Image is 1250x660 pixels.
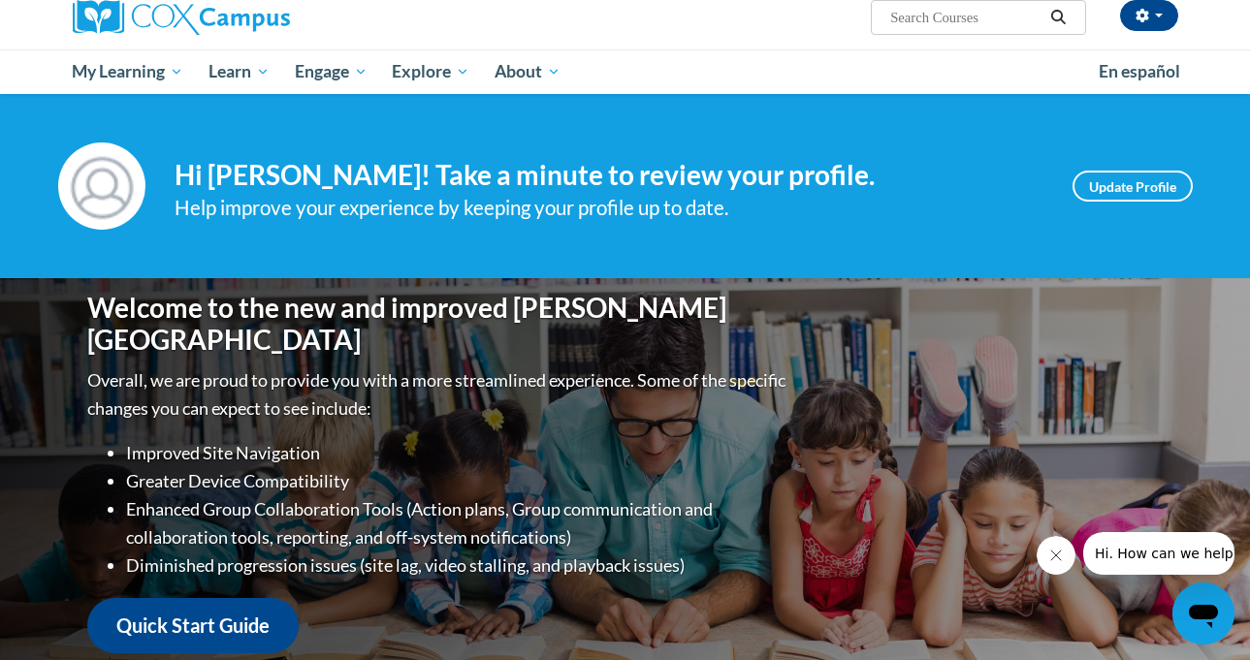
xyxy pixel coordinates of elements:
span: En español [1099,61,1180,81]
a: Quick Start Guide [87,598,299,653]
button: Search [1043,6,1073,29]
img: Profile Image [58,142,145,230]
a: About [482,49,573,94]
div: Help improve your experience by keeping your profile up to date. [175,192,1043,224]
a: Explore [379,49,482,94]
span: Hi. How can we help? [12,14,157,29]
a: Update Profile [1073,171,1193,202]
div: Main menu [58,49,1193,94]
li: Diminished progression issues (site lag, video stalling, and playback issues) [126,551,790,580]
h1: Welcome to the new and improved [PERSON_NAME][GEOGRAPHIC_DATA] [87,292,790,357]
span: My Learning [72,60,183,83]
span: Engage [295,60,368,83]
li: Improved Site Navigation [126,439,790,467]
a: Engage [282,49,380,94]
input: Search Courses [888,6,1043,29]
a: Learn [196,49,282,94]
a: En español [1086,51,1193,92]
iframe: Close message [1037,536,1075,575]
span: About [495,60,561,83]
p: Overall, we are proud to provide you with a more streamlined experience. Some of the specific cha... [87,366,790,423]
li: Enhanced Group Collaboration Tools (Action plans, Group communication and collaboration tools, re... [126,495,790,551]
span: Learn [208,60,270,83]
li: Greater Device Compatibility [126,467,790,495]
span: Explore [392,60,469,83]
iframe: Message from company [1083,532,1234,575]
iframe: Button to launch messaging window [1172,582,1234,644]
h4: Hi [PERSON_NAME]! Take a minute to review your profile. [175,159,1043,192]
a: My Learning [60,49,197,94]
